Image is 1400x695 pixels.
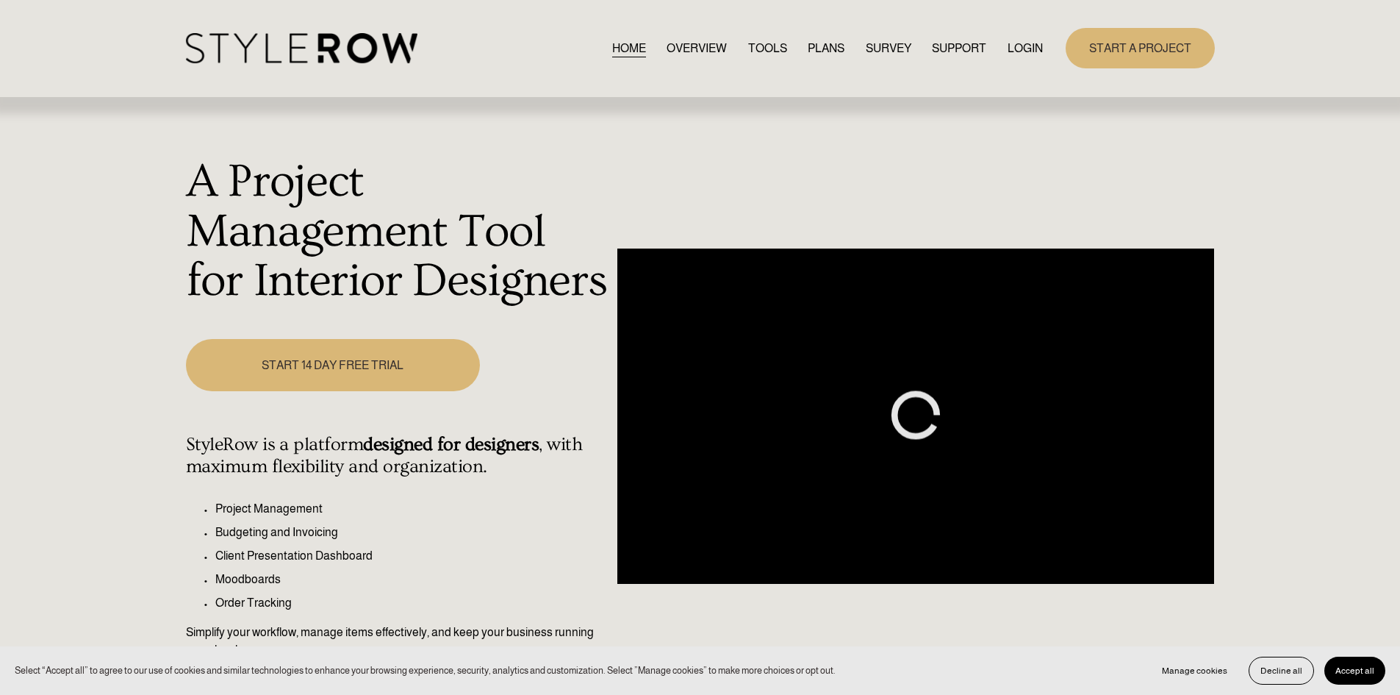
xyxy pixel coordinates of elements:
[1151,657,1238,685] button: Manage cookies
[1324,657,1385,685] button: Accept all
[667,38,727,58] a: OVERVIEW
[186,339,480,391] a: START 14 DAY FREE TRIAL
[15,663,836,677] p: Select “Accept all” to agree to our use of cookies and similar technologies to enhance your brows...
[186,434,610,478] h4: StyleRow is a platform , with maximum flexibility and organization.
[1335,666,1374,676] span: Accept all
[1249,657,1314,685] button: Decline all
[215,571,610,588] p: Moodboards
[1066,28,1215,68] a: START A PROJECT
[1162,666,1227,676] span: Manage cookies
[866,38,911,58] a: SURVEY
[1260,666,1302,676] span: Decline all
[215,500,610,518] p: Project Management
[612,38,646,58] a: HOME
[808,38,844,58] a: PLANS
[186,33,417,63] img: StyleRow
[363,434,539,455] strong: designed for designers
[186,624,610,659] p: Simplify your workflow, manage items effectively, and keep your business running seamlessly.
[748,38,787,58] a: TOOLS
[215,594,610,612] p: Order Tracking
[215,524,610,541] p: Budgeting and Invoicing
[215,547,610,565] p: Client Presentation Dashboard
[186,157,610,307] h1: A Project Management Tool for Interior Designers
[932,38,986,58] a: folder dropdown
[1008,38,1043,58] a: LOGIN
[932,40,986,57] span: SUPPORT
